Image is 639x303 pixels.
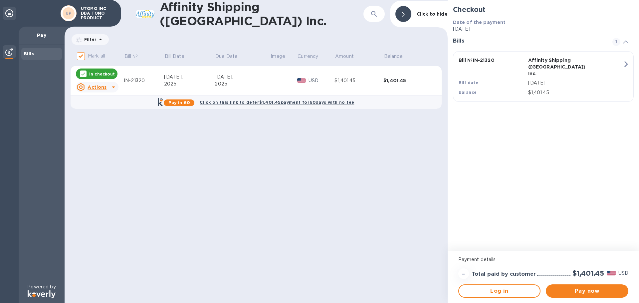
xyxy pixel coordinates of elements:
p: [DATE] [528,79,623,86]
button: Bill №IN-21320Affinity Shipping ([GEOGRAPHIC_DATA]) Inc.Bill date[DATE]Balance$1,401.45 [453,51,634,102]
b: Click to hide [417,11,448,17]
p: Powered by [27,283,56,290]
p: UTOMO INC DBA TOMO PRODUCT [81,6,114,20]
p: USD [309,77,334,84]
p: In checkout [89,71,115,77]
h2: Checkout [453,5,634,14]
b: Date of the payment [453,20,506,25]
p: Currency [298,53,318,60]
span: Balance [384,53,411,60]
h3: Bills [453,38,604,44]
span: Due Date [215,53,246,60]
div: 2025 [215,80,270,87]
h3: Total paid by customer [472,271,536,277]
p: Bill Date [165,53,184,60]
p: Mark all [88,53,105,60]
img: USD [607,271,616,275]
p: Pay [24,32,59,39]
button: Log in [458,284,541,298]
div: $1,401.45 [334,77,383,84]
img: USD [297,78,306,83]
p: Image [271,53,285,60]
p: Due Date [215,53,238,60]
span: 1 [612,38,620,46]
button: Pay now [546,284,628,298]
b: UP [66,11,72,16]
b: Pay in 60 [168,100,190,105]
u: Actions [88,84,106,90]
p: Amount [335,53,354,60]
img: Logo [28,290,56,298]
p: Bill № IN-21320 [459,57,526,64]
h2: $1,401.45 [572,269,604,277]
b: Balance [459,90,477,95]
p: Balance [384,53,403,60]
div: [DATE], [164,74,215,80]
b: Bills [24,51,34,56]
div: $1,401.45 [383,77,432,84]
span: Bill № [124,53,147,60]
span: Amount [335,53,362,60]
div: [DATE], [215,74,270,80]
div: IN-21320 [124,77,164,84]
span: Pay now [551,287,623,295]
span: Bill Date [165,53,193,60]
p: USD [618,270,628,277]
b: Click on this link to defer $1,401.45 payment for 60 days with no fee [200,100,354,105]
b: Bill date [459,80,479,85]
p: Bill № [124,53,138,60]
p: Affinity Shipping ([GEOGRAPHIC_DATA]) Inc. [528,57,595,77]
div: = [458,268,469,279]
p: [DATE] [453,26,634,33]
p: Payment details [458,256,628,263]
p: Filter [82,37,97,42]
span: Log in [464,287,535,295]
div: 2025 [164,80,215,87]
p: $1,401.45 [528,89,623,96]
